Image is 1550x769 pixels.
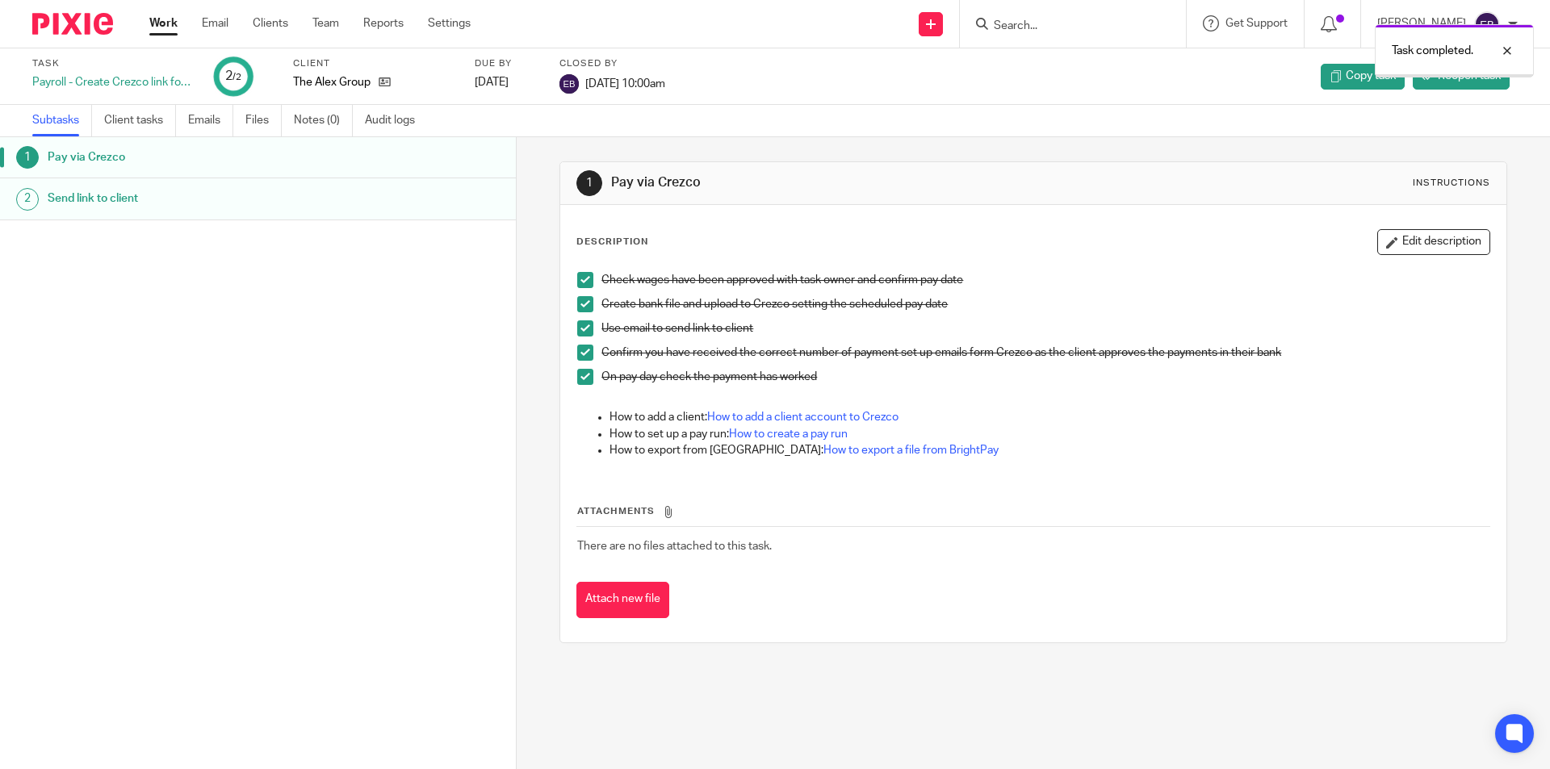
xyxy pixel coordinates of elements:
label: Client [293,57,455,70]
a: Reports [363,15,404,31]
div: 1 [576,170,602,196]
a: Files [245,105,282,136]
p: Confirm you have received the correct number of payment set up emails form Crezco as the client a... [601,345,1489,361]
button: Edit description [1377,229,1490,255]
label: Closed by [559,57,665,70]
a: Team [312,15,339,31]
a: Work [149,15,178,31]
button: Attach new file [576,582,669,618]
p: Task completed. [1392,43,1473,59]
p: Check wages have been approved with task owner and confirm pay date [601,272,1489,288]
span: Attachments [577,507,655,516]
img: svg%3E [1474,11,1500,37]
a: How to create a pay run [729,428,848,440]
a: Notes (0) [294,105,353,136]
a: Clients [253,15,288,31]
h1: Pay via Crezco [48,145,350,169]
p: Create bank file and upload to Crezco setting the scheduled pay date [601,296,1489,312]
p: The Alex Group [293,74,371,90]
span: [DATE] 10:00am [585,77,665,89]
p: Use email to send link to client [601,320,1489,336]
p: On pay day check the payment has worked [601,369,1489,385]
div: Instructions [1413,177,1490,190]
p: How to set up a pay run: [610,426,1489,442]
a: Subtasks [32,105,92,136]
div: [DATE] [475,74,539,90]
img: svg%3E [559,74,579,94]
p: How to export from [GEOGRAPHIC_DATA]: [610,442,1489,458]
img: Pixie [32,13,113,35]
a: Email [202,15,228,31]
div: 1 [16,146,39,169]
small: /2 [232,73,241,81]
h1: Pay via Crezco [611,174,1068,191]
p: Description [576,236,648,249]
div: Payroll - Create Crezco link for payment [32,74,194,90]
div: 2 [225,67,241,86]
a: How to export a file from BrightPay [823,445,999,456]
a: Client tasks [104,105,176,136]
a: Audit logs [365,105,427,136]
a: Settings [428,15,471,31]
h1: Send link to client [48,186,350,211]
label: Due by [475,57,539,70]
span: There are no files attached to this task. [577,541,772,552]
p: How to add a client: [610,409,1489,425]
label: Task [32,57,194,70]
div: 2 [16,188,39,211]
a: Emails [188,105,233,136]
a: How to add a client account to Crezco [707,412,899,423]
